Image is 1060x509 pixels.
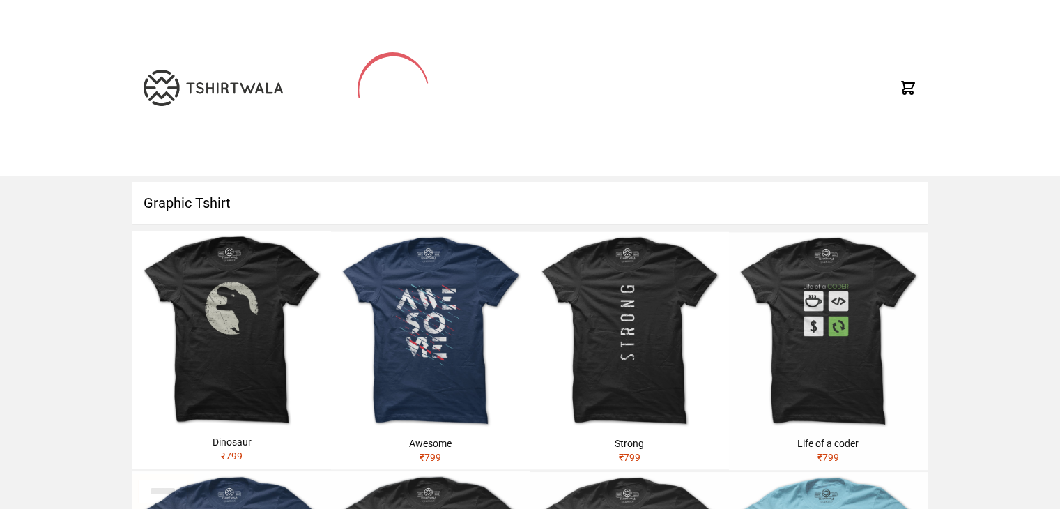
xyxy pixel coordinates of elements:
[138,435,325,449] div: Dinosaur
[132,231,331,469] a: Dinosaur₹799
[817,452,839,463] span: ₹ 799
[144,70,283,106] img: TW-LOGO-400-104.png
[132,231,331,430] img: dinosaur.jpg
[530,232,729,470] a: Strong₹799
[337,436,524,450] div: Awesome
[729,232,928,470] a: Life of a coder₹799
[221,450,243,462] span: ₹ 799
[331,232,530,431] img: awesome.jpg
[619,451,640,462] span: ₹ 799
[729,232,928,431] img: life-of-a-coder.jpg
[420,451,441,462] span: ₹ 799
[735,436,922,450] div: Life of a coder
[536,436,723,450] div: Strong
[530,232,729,431] img: strong.jpg
[331,232,530,470] a: Awesome₹799
[132,182,928,224] h1: Graphic Tshirt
